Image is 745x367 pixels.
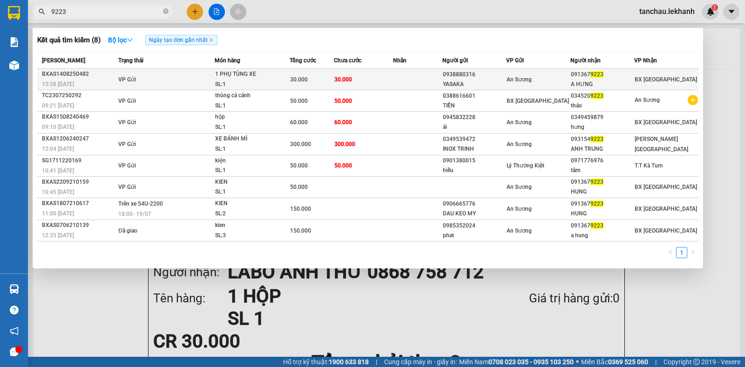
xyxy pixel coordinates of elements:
[571,221,634,231] div: 091367
[443,80,506,89] div: YASAKA
[42,232,74,239] span: 12:35 [DATE]
[665,247,676,258] button: left
[507,162,544,169] span: Lý Thường Kiệt
[590,179,603,185] span: 9223
[687,247,698,258] li: Next Page
[9,284,19,294] img: warehouse-icon
[10,327,19,335] span: notification
[290,98,308,104] span: 50.000
[393,57,406,64] span: Nhãn
[571,144,634,154] div: ANH TRUNG
[290,184,308,190] span: 50.000
[118,57,143,64] span: Trạng thái
[10,347,19,356] span: message
[687,247,698,258] button: right
[42,210,74,217] span: 11:00 [DATE]
[215,69,285,80] div: 1 PHỤ TÙNG XE
[334,141,355,147] span: 300.000
[443,209,506,219] div: DAU KEO MY
[42,69,115,79] div: BXAS1408250482
[42,91,115,100] div: TC2307250292
[215,231,285,241] div: SL: 3
[42,112,115,122] div: BXAS1508240469
[506,57,524,64] span: VP Gửi
[215,101,285,111] div: SL: 1
[215,177,285,187] div: KIEN
[215,199,285,209] div: KIEN
[507,98,569,104] span: BX [GEOGRAPHIC_DATA]
[635,97,660,103] span: An Sương
[507,141,532,147] span: An Sương
[215,57,240,64] span: Món hàng
[571,156,634,166] div: 0971776976
[334,57,361,64] span: Chưa cước
[443,231,506,240] div: phat
[443,70,506,80] div: 0938880316
[215,209,285,219] div: SL: 2
[290,206,311,212] span: 150.000
[42,81,74,87] span: 15:28 [DATE]
[634,57,657,64] span: VP Nhận
[688,95,698,105] span: plus-circle
[8,9,22,19] span: Gửi:
[215,156,285,166] div: kiện
[665,247,676,258] li: Previous Page
[590,200,603,207] span: 9223
[507,76,532,83] span: An Sương
[42,220,115,230] div: BXAS0706210139
[7,61,21,71] span: CR :
[571,177,634,187] div: 091367
[209,38,214,42] span: close
[635,206,697,212] span: BX [GEOGRAPHIC_DATA]
[8,30,102,41] div: NK VIỆT ĐỨC
[571,113,634,122] div: 0349459879
[676,247,687,258] li: 1
[7,60,104,71] div: 30.000
[635,184,697,190] span: BX [GEOGRAPHIC_DATA]
[42,177,115,187] div: BXAS2209210159
[668,249,673,255] span: left
[571,209,634,219] div: HUNG
[290,57,316,64] span: Tổng cước
[690,249,696,255] span: right
[118,76,136,83] span: VP Gửi
[9,60,19,70] img: warehouse-icon
[215,134,285,144] div: XE BÁNH MÌ
[215,80,285,90] div: SL: 1
[443,221,506,231] div: 0985352024
[51,7,161,17] input: Tìm tên, số ĐT hoặc mã đơn
[163,7,169,16] span: close-circle
[507,119,532,126] span: An Sương
[215,166,285,176] div: SL: 1
[163,8,169,14] span: close-circle
[571,91,634,101] div: 034520
[571,122,634,132] div: hưng
[443,101,506,111] div: TIỄN
[571,187,634,197] div: HUNG
[118,184,136,190] span: VP Gửi
[443,113,506,122] div: 0945832228
[571,101,634,111] div: thảo
[443,144,506,154] div: INOX TRINH
[334,76,352,83] span: 30.000
[39,8,45,15] span: search
[571,199,634,209] div: 091367
[118,162,136,169] span: VP Gửi
[118,98,136,104] span: VP Gửi
[590,93,603,99] span: 9223
[42,124,74,130] span: 09:10 [DATE]
[635,136,688,153] span: [PERSON_NAME][GEOGRAPHIC_DATA]
[570,57,601,64] span: Người nhận
[571,231,634,240] div: a hung
[118,200,163,207] span: Trên xe 54U-2200
[10,306,19,314] span: question-circle
[8,41,102,54] div: 0969029817
[590,71,603,78] span: 9223
[571,80,634,89] div: A HƯNG
[290,119,308,126] span: 60.000
[334,98,352,104] span: 50.000
[334,119,352,126] span: 60.000
[215,122,285,133] div: SL: 1
[590,222,603,229] span: 9223
[42,102,74,109] span: 09:21 [DATE]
